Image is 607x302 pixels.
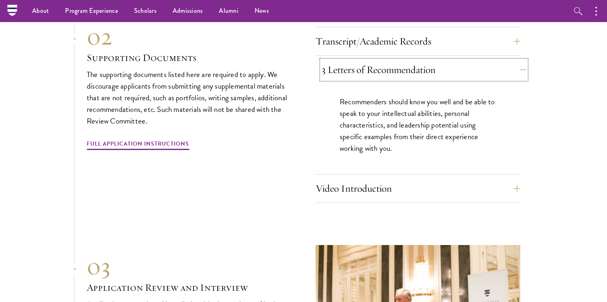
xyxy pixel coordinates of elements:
div: 03 [87,252,291,281]
h3: Supporting Documents [87,51,291,65]
p: Recommenders should know you well and be able to speak to your intellectual abilities, personal c... [340,96,496,154]
button: 3 Letters of Recommendation [322,60,526,79]
button: Video Introduction [316,179,520,198]
h3: Application Review and Interview [87,281,291,294]
p: The supporting documents listed here are required to apply. We discourage applicants from submitt... [87,69,291,127]
button: Transcript/Academic Records [316,32,520,51]
div: 02 [87,22,291,51]
a: Full Application Instructions [87,139,189,151]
